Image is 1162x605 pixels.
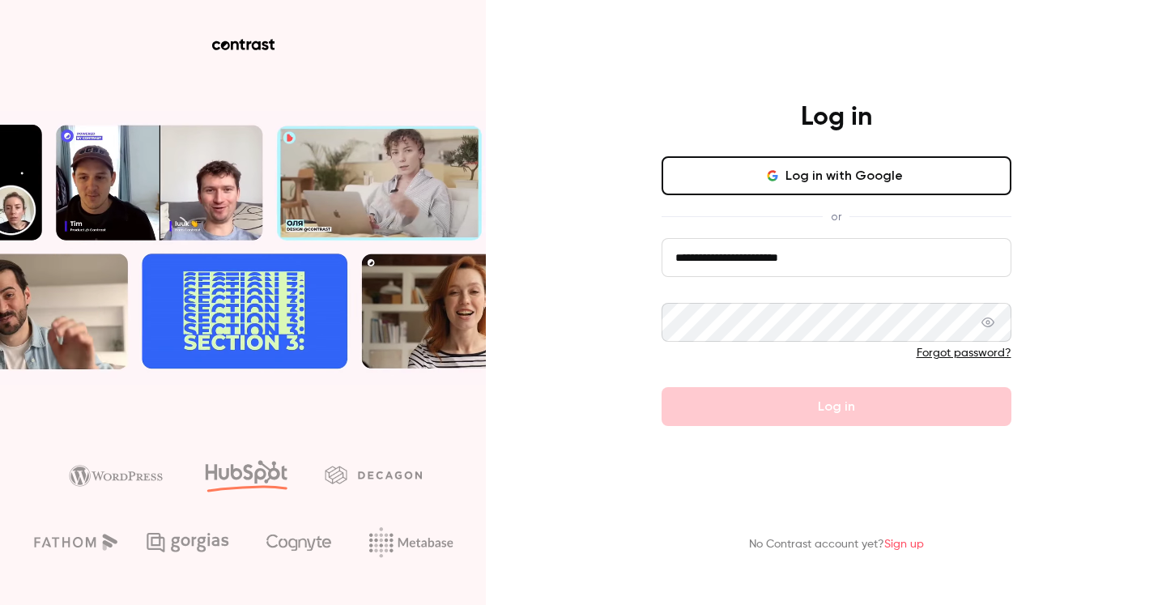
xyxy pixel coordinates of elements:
a: Forgot password? [917,347,1011,359]
span: or [823,208,849,225]
p: No Contrast account yet? [749,536,924,553]
a: Sign up [884,539,924,550]
button: Log in with Google [662,156,1011,195]
img: decagon [325,466,422,484]
h4: Log in [801,101,872,134]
